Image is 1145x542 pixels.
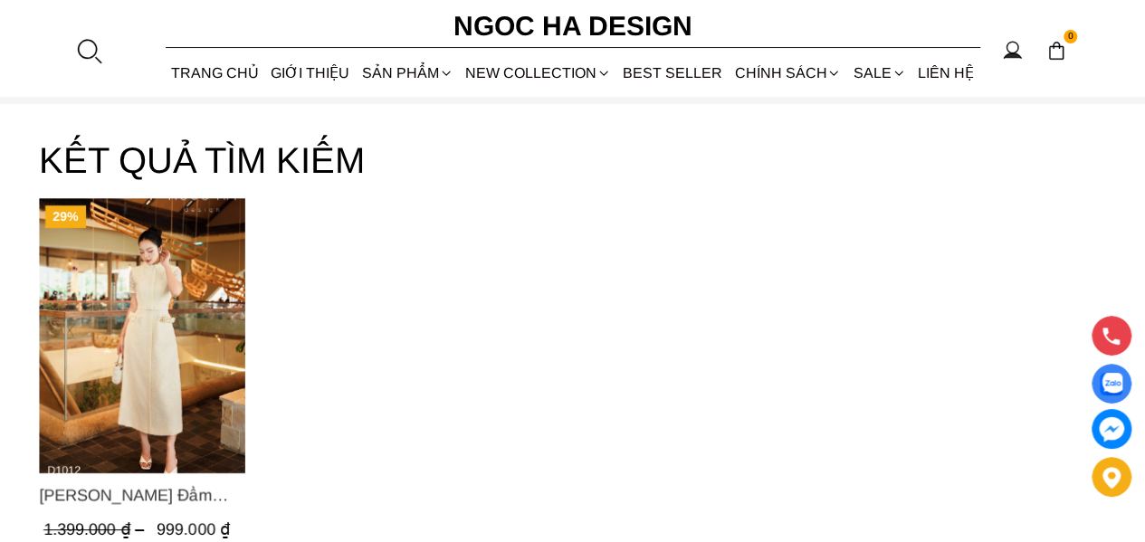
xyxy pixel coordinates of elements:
[459,49,616,97] a: NEW COLLECTION
[356,49,459,97] div: SẢN PHẨM
[1100,373,1122,395] img: Display image
[1092,364,1131,404] a: Display image
[166,49,265,97] a: TRANG CHỦ
[617,49,729,97] a: BEST SELLER
[265,49,356,97] a: GIỚI THIỆU
[729,49,847,97] div: Chính sách
[39,131,1107,189] h3: KẾT QUẢ TÌM KIẾM
[1092,409,1131,449] a: messenger
[43,520,148,538] span: 1.399.000 ₫
[39,198,245,473] a: Product image - Catherine Dress_ Đầm Ren Đính Hoa Túi Màu Kem D1012
[911,49,979,97] a: LIÊN HỆ
[157,520,230,538] span: 999.000 ₫
[1046,41,1066,61] img: img-CART-ICON-ksit0nf1
[847,49,911,97] a: SALE
[39,198,245,473] img: Catherine Dress_ Đầm Ren Đính Hoa Túi Màu Kem D1012
[39,482,245,508] a: Link to Catherine Dress_ Đầm Ren Đính Hoa Túi Màu Kem D1012
[1064,30,1078,44] span: 0
[39,482,245,508] span: [PERSON_NAME] Đầm Ren Đính Hoa Túi Màu Kem D1012
[437,5,709,48] a: Ngoc Ha Design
